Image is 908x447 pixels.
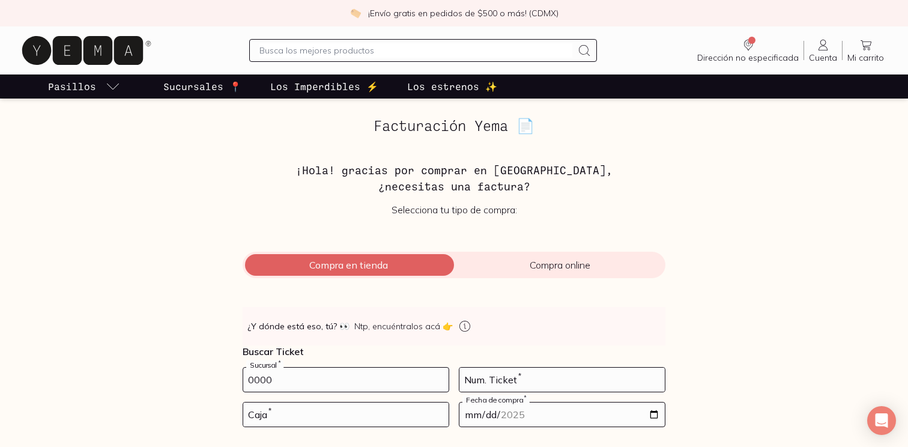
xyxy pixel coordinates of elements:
h3: ¡Hola! gracias por comprar en [GEOGRAPHIC_DATA], ¿necesitas una factura? [243,162,665,194]
span: Cuenta [809,52,837,63]
a: Los estrenos ✨ [405,74,500,99]
a: pasillo-todos-link [46,74,123,99]
a: Cuenta [804,38,842,63]
div: Open Intercom Messenger [867,406,896,435]
a: Sucursales 📍 [161,74,244,99]
h2: Facturación Yema 📄 [243,118,665,133]
span: Mi carrito [847,52,884,63]
input: Busca los mejores productos [259,43,572,58]
p: Selecciona tu tipo de compra: [243,204,665,216]
p: Los estrenos ✨ [407,79,497,94]
p: Buscar Ticket [243,345,665,357]
input: 03 [243,403,449,427]
a: Los Imperdibles ⚡️ [268,74,381,99]
a: Mi carrito [843,38,889,63]
span: Ntp, encuéntralos acá 👉 [354,320,453,332]
p: Los Imperdibles ⚡️ [270,79,378,94]
input: 14-05-2023 [459,403,665,427]
p: Sucursales 📍 [163,79,241,94]
span: Dirección no especificada [697,52,799,63]
label: Sucursal [246,360,283,369]
p: Pasillos [48,79,96,94]
span: Compra online [454,259,665,271]
input: 123 [459,368,665,392]
span: 👀 [339,320,350,332]
p: ¡Envío gratis en pedidos de $500 o más! (CDMX) [368,7,558,19]
label: Fecha de compra [462,395,530,404]
strong: ¿Y dónde está eso, tú? [247,320,350,332]
span: Compra en tienda [243,259,454,271]
img: check [350,8,361,19]
input: 728 [243,368,449,392]
a: Dirección no especificada [692,38,804,63]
